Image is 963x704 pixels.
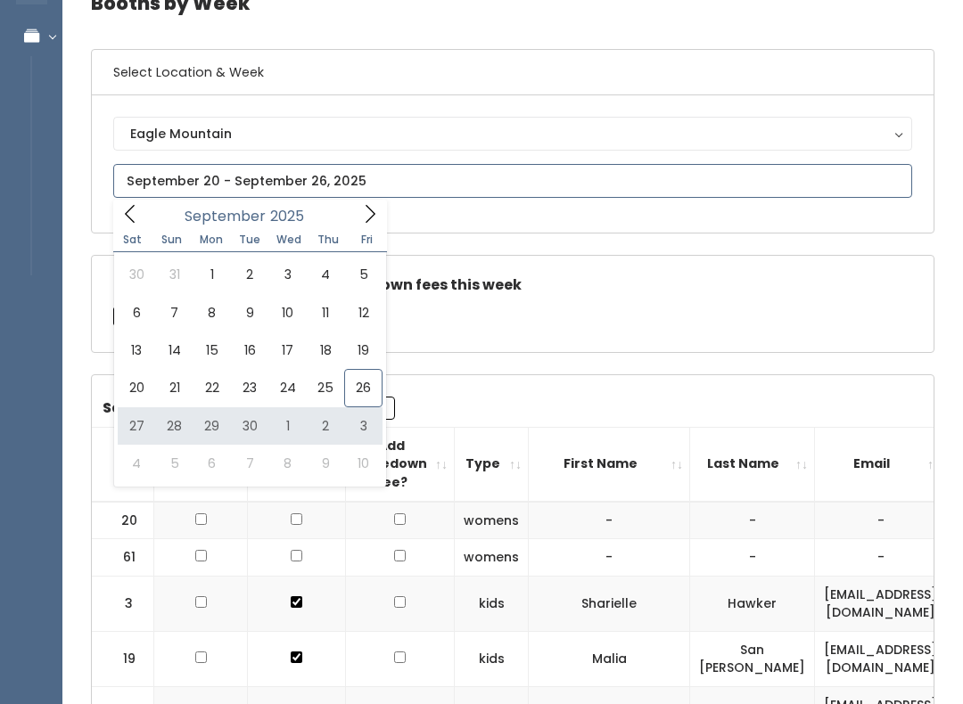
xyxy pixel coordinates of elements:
[307,256,344,293] span: September 4, 2025
[92,427,154,501] th: #: activate to sort column ascending
[193,256,231,293] span: September 1, 2025
[529,539,690,577] td: -
[155,407,193,445] span: September 28, 2025
[455,631,529,686] td: kids
[307,294,344,332] span: September 11, 2025
[455,539,529,577] td: womens
[231,294,268,332] span: September 9, 2025
[690,427,815,501] th: Last Name: activate to sort column ascending
[529,502,690,539] td: -
[815,576,947,631] td: [EMAIL_ADDRESS][DOMAIN_NAME]
[230,234,269,245] span: Tue
[529,631,690,686] td: Malia
[266,205,319,227] input: Year
[231,332,268,369] span: September 16, 2025
[92,50,934,95] h6: Select Location & Week
[113,277,912,293] h5: Check this box if there are no takedown fees this week
[529,576,690,631] td: Sharielle
[309,234,348,245] span: Thu
[690,576,815,631] td: Hawker
[155,369,193,406] span: September 21, 2025
[269,332,307,369] span: September 17, 2025
[231,445,268,482] span: October 7, 2025
[344,332,382,369] span: September 19, 2025
[455,427,529,501] th: Type: activate to sort column ascending
[815,502,947,539] td: -
[269,407,307,445] span: October 1, 2025
[307,369,344,406] span: September 25, 2025
[269,445,307,482] span: October 8, 2025
[193,294,231,332] span: September 8, 2025
[193,407,231,445] span: September 29, 2025
[269,256,307,293] span: September 3, 2025
[118,445,155,482] span: October 4, 2025
[152,234,192,245] span: Sun
[92,576,154,631] td: 3
[690,539,815,577] td: -
[231,256,268,293] span: September 2, 2025
[269,234,309,245] span: Wed
[344,407,382,445] span: October 3, 2025
[92,539,154,577] td: 61
[155,445,193,482] span: October 5, 2025
[118,294,155,332] span: September 6, 2025
[455,576,529,631] td: kids
[346,427,455,501] th: Add Takedown Fee?: activate to sort column ascending
[155,294,193,332] span: September 7, 2025
[344,369,382,406] span: September 26, 2025
[103,397,395,420] label: Search:
[269,294,307,332] span: September 10, 2025
[307,407,344,445] span: October 2, 2025
[193,445,231,482] span: October 6, 2025
[815,539,947,577] td: -
[193,369,231,406] span: September 22, 2025
[231,369,268,406] span: September 23, 2025
[307,445,344,482] span: October 9, 2025
[192,234,231,245] span: Mon
[455,502,529,539] td: womens
[690,502,815,539] td: -
[815,427,947,501] th: Email: activate to sort column ascending
[529,427,690,501] th: First Name: activate to sort column ascending
[344,294,382,332] span: September 12, 2025
[113,234,152,245] span: Sat
[307,332,344,369] span: September 18, 2025
[113,164,912,198] input: September 20 - September 26, 2025
[193,332,231,369] span: September 15, 2025
[118,407,155,445] span: September 27, 2025
[113,117,912,151] button: Eagle Mountain
[815,631,947,686] td: [EMAIL_ADDRESS][DOMAIN_NAME]
[130,124,895,143] div: Eagle Mountain
[344,256,382,293] span: September 5, 2025
[118,332,155,369] span: September 13, 2025
[118,369,155,406] span: September 20, 2025
[155,332,193,369] span: September 14, 2025
[348,234,387,245] span: Fri
[690,631,815,686] td: San [PERSON_NAME]
[344,445,382,482] span: October 10, 2025
[155,256,193,293] span: August 31, 2025
[185,209,266,224] span: September
[92,631,154,686] td: 19
[269,369,307,406] span: September 24, 2025
[92,502,154,539] td: 20
[231,407,268,445] span: September 30, 2025
[118,256,155,293] span: August 30, 2025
